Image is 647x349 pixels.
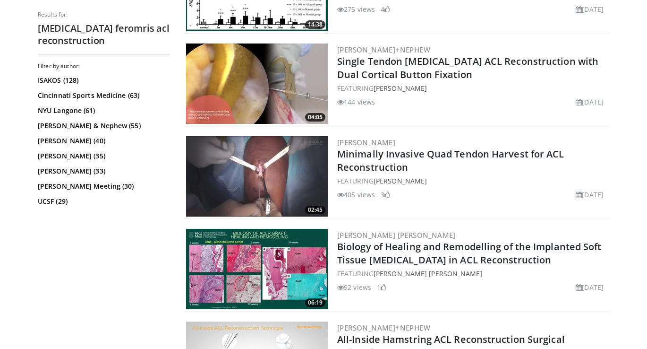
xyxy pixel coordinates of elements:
[381,190,390,200] li: 3
[305,298,325,307] span: 06:19
[38,11,170,18] p: Results for:
[38,151,168,161] a: [PERSON_NAME] (35)
[38,197,168,206] a: UCSF (29)
[374,176,427,185] a: [PERSON_NAME]
[337,4,375,14] li: 275 views
[38,76,168,85] a: ISAKOS (128)
[305,113,325,122] span: 04:05
[38,121,168,131] a: [PERSON_NAME] & Nephew (55)
[305,206,325,214] span: 02:45
[38,136,168,146] a: [PERSON_NAME] (40)
[186,136,328,217] a: 02:45
[374,84,427,93] a: [PERSON_NAME]
[337,83,607,93] div: FEATURING
[337,323,430,332] a: [PERSON_NAME]+Nephew
[337,190,375,200] li: 405 views
[337,269,607,279] div: FEATURING
[38,106,168,115] a: NYU Langone (61)
[38,166,168,176] a: [PERSON_NAME] (33)
[38,62,170,70] h3: Filter by author:
[337,176,607,186] div: FEATURING
[337,55,598,81] a: Single Tendon [MEDICAL_DATA] ACL Reconstruction with Dual Cortical Button Fixation
[186,229,328,309] a: 06:19
[186,229,328,309] img: 2560d7eb-99d4-4e7f-82c3-e8a673f999f6.300x170_q85_crop-smart_upscale.jpg
[377,282,386,292] li: 1
[337,138,395,147] a: [PERSON_NAME]
[381,4,390,14] li: 4
[337,240,602,266] a: Biology of Healing and Remodelling of the Implanted Soft Tissue [MEDICAL_DATA] in ACL Reconstruction
[337,148,564,174] a: Minimally Invasive Quad Tendon Harvest for ACL Reconstruction
[38,22,170,47] h2: [MEDICAL_DATA] feromris acl reconstruction
[374,269,483,278] a: [PERSON_NAME] [PERSON_NAME]
[337,230,456,240] a: [PERSON_NAME] [PERSON_NAME]
[337,282,371,292] li: 92 views
[186,44,328,124] a: 04:05
[337,97,375,107] li: 144 views
[576,97,604,107] li: [DATE]
[576,282,604,292] li: [DATE]
[305,20,325,29] span: 14:38
[38,182,168,191] a: [PERSON_NAME] Meeting (30)
[576,4,604,14] li: [DATE]
[38,91,168,100] a: Cincinnati Sports Medicine (63)
[576,190,604,200] li: [DATE]
[186,136,328,217] img: 137f2d6b-da89-4a84-be81-d80563d2d302.300x170_q85_crop-smart_upscale.jpg
[186,44,328,124] img: 47fc3831-2644-4472-a478-590317fb5c48.300x170_q85_crop-smart_upscale.jpg
[337,45,430,54] a: [PERSON_NAME]+Nephew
